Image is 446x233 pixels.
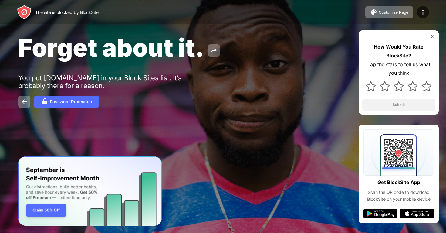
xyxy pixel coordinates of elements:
[362,60,435,78] div: Tap the stars to tell us what you think
[17,5,32,19] img: header-logo.svg
[363,209,397,218] img: google-play.svg
[394,81,404,91] img: star.svg
[35,10,99,15] div: The site is blocked by BlockSite
[362,99,435,111] button: Submit
[362,43,435,60] div: How Would You Rate BlockSite?
[400,209,434,218] img: app-store.svg
[50,99,92,104] div: Password Protection
[18,74,206,90] div: You put [DOMAIN_NAME] in your Block Sites list. It’s probably there for a reason.
[210,47,218,54] img: share.svg
[21,98,28,105] img: back.svg
[18,156,162,226] iframe: Banner
[379,10,408,15] div: Customize Page
[34,96,99,108] button: Password Protection
[380,81,390,91] img: star.svg
[363,129,434,176] img: qrcode.svg
[365,6,413,18] button: Customize Page
[363,189,434,203] div: Scan the QR code to download BlockSite on your mobile device
[407,81,418,91] img: star.svg
[41,98,49,105] img: password.svg
[18,33,204,62] span: Forget about it.
[366,81,376,91] img: star.svg
[419,9,427,16] img: menu-icon.svg
[377,178,420,187] div: Get BlockSite App
[370,9,377,16] img: pallet.svg
[430,34,435,39] img: rate-us-close.svg
[421,81,432,91] img: star.svg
